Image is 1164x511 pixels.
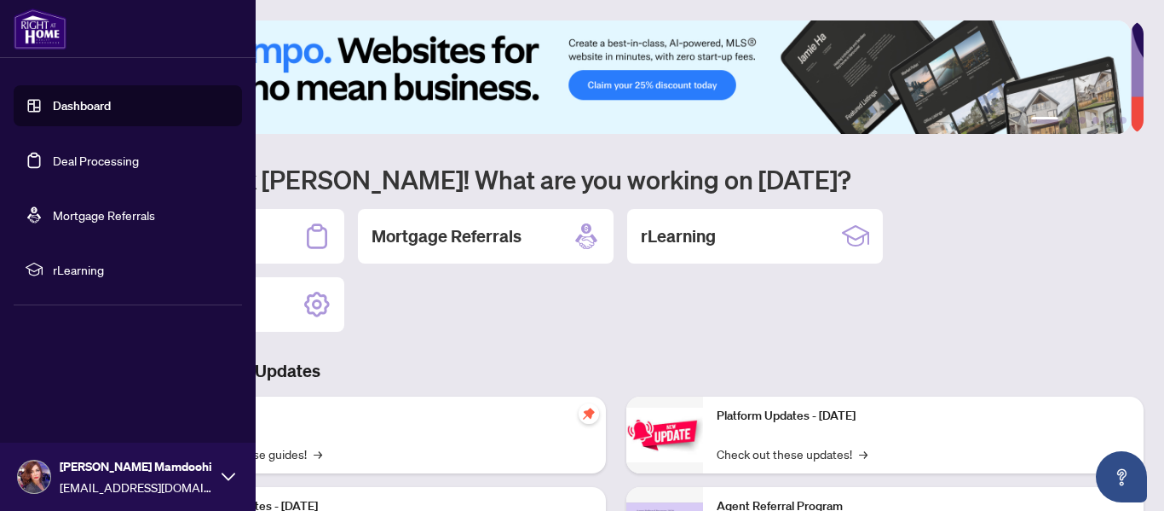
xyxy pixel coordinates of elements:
a: Dashboard [53,98,111,113]
h2: rLearning [641,224,716,248]
a: Check out these updates!→ [717,444,867,463]
button: 5 [1106,117,1113,124]
button: 1 [1031,117,1058,124]
span: pushpin [579,404,599,424]
img: Platform Updates - June 23, 2025 [626,408,703,462]
button: Open asap [1096,451,1147,502]
a: Mortgage Referrals [53,207,155,223]
img: Profile Icon [18,461,50,493]
span: [EMAIL_ADDRESS][DOMAIN_NAME] [60,478,213,496]
button: 3 [1079,117,1086,124]
button: 4 [1092,117,1099,124]
h1: Welcome back [PERSON_NAME]! What are you working on [DATE]? [89,163,1144,195]
h3: Brokerage & Industry Updates [89,359,1144,383]
h2: Mortgage Referrals [372,224,521,248]
span: [PERSON_NAME] Mamdoohi [60,457,213,476]
span: → [859,444,867,463]
span: → [314,444,322,463]
span: rLearning [53,260,230,279]
p: Platform Updates - [DATE] [717,407,1130,426]
p: Self-Help [179,407,592,426]
a: Deal Processing [53,153,139,168]
img: Slide 0 [89,20,1131,134]
button: 2 [1065,117,1072,124]
img: logo [14,9,66,49]
button: 6 [1120,117,1127,124]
